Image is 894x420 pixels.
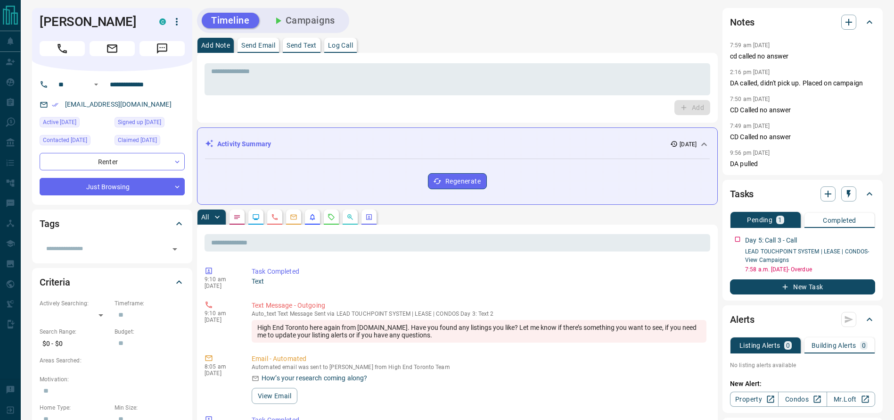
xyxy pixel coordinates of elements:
[139,41,185,56] span: Message
[168,243,181,256] button: Open
[40,178,185,195] div: Just Browsing
[252,311,706,317] p: Text Message Sent via LEAD TOUCHPOINT SYSTEM | LEASE | CONDOS Day 3: Text 2
[43,118,76,127] span: Active [DATE]
[252,364,706,370] p: Automated email was sent to [PERSON_NAME] from High End Toronto Team
[252,320,706,343] div: High End Toronto here again from [DOMAIN_NAME]. Have you found any listings you like? Let me know...
[730,379,875,389] p: New Alert:
[252,311,276,317] span: auto_text
[40,271,185,294] div: Criteria
[201,42,230,49] p: Add Note
[778,217,782,223] p: 1
[40,41,85,56] span: Call
[40,212,185,235] div: Tags
[115,135,185,148] div: Sun Oct 05 2025
[730,132,875,142] p: CD Called no answer
[730,51,875,61] p: cd called no answer
[241,42,275,49] p: Send Email
[680,140,697,149] p: [DATE]
[745,265,875,274] p: 7:58 a.m. [DATE] - Overdue
[823,217,856,224] p: Completed
[252,388,297,404] button: View Email
[730,69,770,76] p: 2:16 pm [DATE]
[118,135,157,145] span: Claimed [DATE]
[205,317,238,323] p: [DATE]
[745,235,797,245] p: Day 5: Call 3 - Call
[287,42,317,49] p: Send Text
[730,11,875,34] div: Notes
[730,312,755,327] h2: Alerts
[778,392,827,407] a: Condos
[65,101,172,108] a: [EMAIL_ADDRESS][DOMAIN_NAME]
[730,186,754,202] h2: Tasks
[233,213,241,221] svg: Notes
[730,150,770,156] p: 9:56 pm [DATE]
[40,14,145,29] h1: [PERSON_NAME]
[43,135,87,145] span: Contacted [DATE]
[346,213,354,221] svg: Opportunities
[202,13,259,28] button: Timeline
[730,308,875,331] div: Alerts
[827,392,875,407] a: Mr.Loft
[365,213,373,221] svg: Agent Actions
[40,216,59,231] h2: Tags
[40,135,110,148] div: Thu Oct 09 2025
[40,299,110,308] p: Actively Searching:
[90,79,102,90] button: Open
[328,213,335,221] svg: Requests
[205,310,238,317] p: 9:10 am
[730,42,770,49] p: 7:59 am [DATE]
[730,159,875,169] p: DA pulled
[730,183,875,205] div: Tasks
[205,135,710,153] div: Activity Summary[DATE]
[90,41,135,56] span: Email
[730,123,770,129] p: 7:49 am [DATE]
[252,301,706,311] p: Text Message - Outgoing
[115,117,185,130] div: Sun Oct 05 2025
[730,361,875,370] p: No listing alerts available
[309,213,316,221] svg: Listing Alerts
[730,392,779,407] a: Property
[159,18,166,25] div: condos.ca
[40,153,185,170] div: Renter
[40,403,110,412] p: Home Type:
[205,283,238,289] p: [DATE]
[271,213,279,221] svg: Calls
[263,13,344,28] button: Campaigns
[786,342,790,349] p: 0
[252,277,706,286] p: Text
[730,105,875,115] p: CD Called no answer
[739,342,780,349] p: Listing Alerts
[40,328,110,336] p: Search Range:
[428,173,487,189] button: Regenerate
[862,342,866,349] p: 0
[40,336,110,352] p: $0 - $0
[290,213,297,221] svg: Emails
[217,139,271,149] p: Activity Summary
[52,101,58,108] svg: Email Verified
[730,15,755,30] h2: Notes
[252,354,706,364] p: Email - Automated
[201,214,209,220] p: All
[730,279,875,294] button: New Task
[115,328,185,336] p: Budget:
[205,363,238,370] p: 8:05 am
[115,299,185,308] p: Timeframe:
[252,267,706,277] p: Task Completed
[730,96,770,102] p: 7:50 am [DATE]
[40,117,110,130] div: Sun Oct 05 2025
[252,213,260,221] svg: Lead Browsing Activity
[118,118,161,127] span: Signed up [DATE]
[262,373,367,383] p: How’s your research coming along?
[205,276,238,283] p: 9:10 am
[40,356,185,365] p: Areas Searched:
[205,370,238,377] p: [DATE]
[730,78,875,88] p: DA called, didn't pick up. Placed on campaign
[115,403,185,412] p: Min Size:
[747,217,772,223] p: Pending
[812,342,856,349] p: Building Alerts
[745,248,869,263] a: LEAD TOUCHPOINT SYSTEM | LEASE | CONDOS- View Campaigns
[328,42,353,49] p: Log Call
[40,275,70,290] h2: Criteria
[40,375,185,384] p: Motivation:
